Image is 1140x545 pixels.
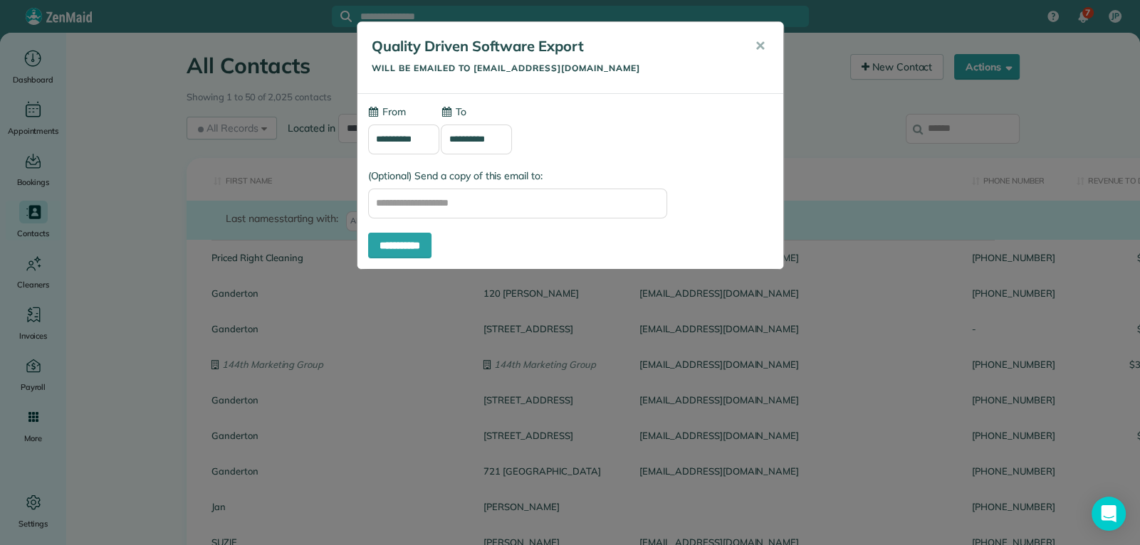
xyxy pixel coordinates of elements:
h5: Will be emailed to [EMAIL_ADDRESS][DOMAIN_NAME] [372,63,735,73]
span: ✕ [755,38,765,54]
h5: Quality Driven Software Export [372,36,735,56]
label: (Optional) Send a copy of this email to: [368,169,773,183]
div: Open Intercom Messenger [1092,497,1126,531]
label: From [368,105,406,119]
label: To [441,105,466,119]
